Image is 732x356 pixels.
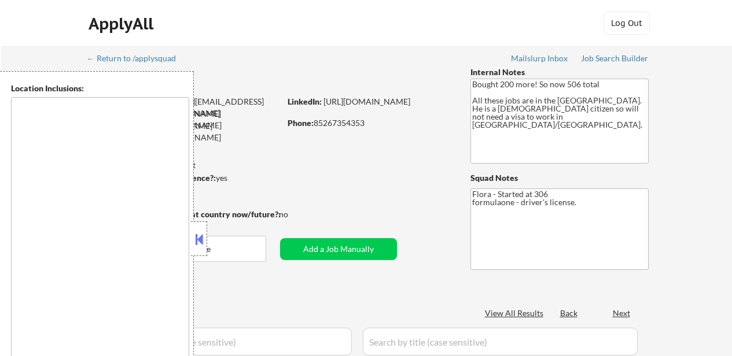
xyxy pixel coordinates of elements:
[511,54,569,65] a: Mailslurp Inbox
[288,117,451,129] div: 85267354353
[87,54,187,65] a: ← Return to /applysquad
[470,172,649,184] div: Squad Notes
[604,12,650,35] button: Log Out
[280,238,397,260] button: Add a Job Manually
[288,97,322,106] strong: LinkedIn:
[470,66,649,78] div: Internal Notes
[581,54,649,62] div: Job Search Builder
[87,54,187,62] div: ← Return to /applysquad
[485,307,547,319] div: View All Results
[363,328,638,355] input: Search by title (case sensitive)
[288,118,314,128] strong: Phone:
[323,97,410,106] a: [URL][DOMAIN_NAME]
[279,209,312,220] div: no
[511,54,569,62] div: Mailslurp Inbox
[11,83,189,94] div: Location Inclusions:
[613,307,631,319] div: Next
[560,307,579,319] div: Back
[89,14,157,34] div: ApplyAll
[91,328,352,355] input: Search by company (case sensitive)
